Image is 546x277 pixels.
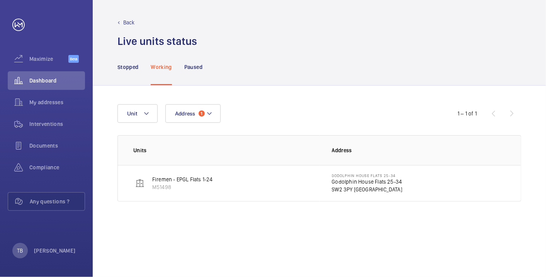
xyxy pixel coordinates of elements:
button: Unit [117,104,158,123]
button: Address1 [165,104,221,123]
p: Paused [184,63,202,71]
p: TB [17,247,23,255]
span: Compliance [29,163,85,171]
p: Firemen - EPGL Flats 1-24 [152,175,213,183]
p: Address [332,146,506,154]
p: SW2 3PY [GEOGRAPHIC_DATA] [332,186,403,193]
span: Unit [127,110,137,117]
span: Any questions ? [30,198,85,205]
span: Beta [68,55,79,63]
p: Godolphin House Flats 25-34 [332,178,403,186]
p: M51498 [152,183,213,191]
span: Dashboard [29,77,85,84]
span: My addresses [29,98,85,106]
p: Back [123,19,135,26]
span: 1 [199,110,205,117]
div: 1 – 1 of 1 [458,110,477,117]
h1: Live units status [117,34,197,48]
span: Maximize [29,55,68,63]
p: [PERSON_NAME] [34,247,76,255]
img: elevator.svg [135,179,145,188]
span: Address [175,110,196,117]
span: Documents [29,142,85,150]
p: Stopped [117,63,138,71]
span: Interventions [29,120,85,128]
p: Units [133,146,320,154]
p: Godolphin House Flats 25-34 [332,173,403,178]
p: Working [151,63,172,71]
